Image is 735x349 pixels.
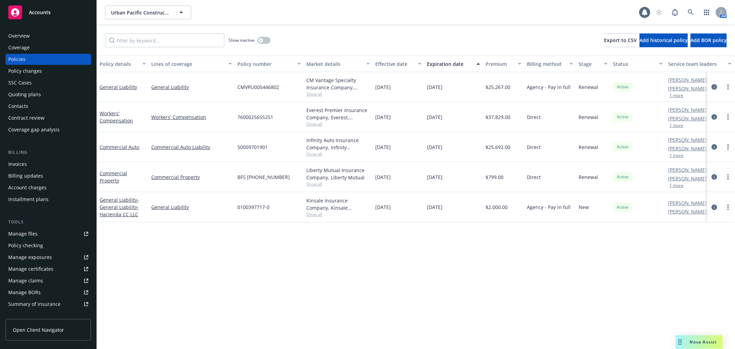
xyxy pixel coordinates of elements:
[306,60,362,68] div: Market details
[6,182,91,193] a: Account charges
[668,175,707,182] a: [PERSON_NAME]
[724,203,732,211] a: more
[235,56,304,72] button: Policy number
[6,89,91,100] a: Quoting plans
[524,56,576,72] button: Billing method
[8,159,27,170] div: Invoices
[375,143,391,151] span: [DATE]
[579,173,598,181] span: Renewal
[304,56,372,72] button: Market details
[427,143,442,151] span: [DATE]
[710,143,718,151] a: circleInformation
[6,219,91,226] div: Tools
[306,107,370,121] div: Everest Premier Insurance Company, Everest, Arrowhead General Insurance Agency, Inc.
[684,6,698,19] a: Search
[8,240,43,251] div: Policy checking
[100,170,127,184] a: Commercial Property
[8,54,25,65] div: Policies
[8,112,44,123] div: Contract review
[616,204,630,210] span: Active
[652,6,666,19] a: Start snowing
[8,30,30,41] div: Overview
[8,263,53,275] div: Manage certificates
[8,101,28,112] div: Contacts
[690,339,717,345] span: Nova Assist
[670,183,683,188] button: 1 more
[424,56,483,72] button: Expiration date
[427,60,472,68] div: Expiration date
[676,335,684,349] div: Drag to move
[8,42,30,53] div: Coverage
[427,113,442,121] span: [DATE]
[306,77,370,91] div: CM Vantage Specialty Insurance Company, Church Mutual Insurance, CRC Group
[668,136,707,143] a: [PERSON_NAME]
[486,173,503,181] span: $799.00
[6,310,91,321] a: Policy AI ingestions
[668,76,707,83] a: [PERSON_NAME]
[527,83,571,91] span: Agency - Pay in full
[486,203,508,211] span: $2,000.00
[6,240,91,251] a: Policy checking
[306,181,370,187] span: Show all
[151,203,232,211] a: General Liability
[691,33,727,47] button: Add BOR policy
[710,83,718,91] a: circleInformation
[527,203,571,211] span: Agency - Pay in full
[486,83,510,91] span: $25,267.00
[100,60,138,68] div: Policy details
[6,124,91,135] a: Coverage gap analysis
[6,30,91,41] a: Overview
[665,56,734,72] button: Service team leaders
[8,66,42,77] div: Policy changes
[306,137,370,151] div: Infinity Auto Insurance Company, Infinity ([PERSON_NAME])
[100,197,139,218] span: - General Liability- Hacienda CC LLC
[100,197,139,218] a: General Liability
[8,287,41,298] div: Manage BORs
[237,60,293,68] div: Policy number
[527,113,541,121] span: Direct
[237,203,269,211] span: 0100397717-0
[6,299,91,310] a: Summary of insurance
[527,60,565,68] div: Billing method
[576,56,610,72] button: Stage
[6,170,91,181] a: Billing updates
[8,310,52,321] div: Policy AI ingestions
[6,112,91,123] a: Contract review
[579,143,598,151] span: Renewal
[616,174,630,180] span: Active
[8,89,41,100] div: Quoting plans
[100,144,139,150] a: Commercial Auto
[668,6,682,19] a: Report a Bug
[6,252,91,263] span: Manage exposures
[610,56,665,72] button: Status
[527,143,541,151] span: Direct
[306,121,370,127] span: Show all
[306,211,370,217] span: Show all
[604,37,637,43] span: Export to CSV
[670,93,683,98] button: 1 more
[6,77,91,88] a: SSC Cases
[237,173,290,181] span: BFS [PHONE_NUMBER]
[710,113,718,121] a: circleInformation
[237,143,268,151] span: 50009701901
[306,91,370,97] span: Show all
[710,203,718,211] a: circleInformation
[668,106,707,113] a: [PERSON_NAME]
[724,83,732,91] a: more
[8,182,47,193] div: Account charges
[6,228,91,239] a: Manage files
[306,151,370,157] span: Show all
[6,287,91,298] a: Manage BORs
[100,110,133,124] a: Workers' Compensation
[579,83,598,91] span: Renewal
[670,123,683,128] button: 1 more
[486,113,510,121] span: $37,829.00
[151,60,224,68] div: Lines of coverage
[105,6,191,19] button: Urban Pacific Construction, Inc.
[640,37,688,43] span: Add historical policy
[151,173,232,181] a: Commercial Property
[6,159,91,170] a: Invoices
[372,56,424,72] button: Effective date
[640,33,688,47] button: Add historical policy
[29,10,51,15] span: Accounts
